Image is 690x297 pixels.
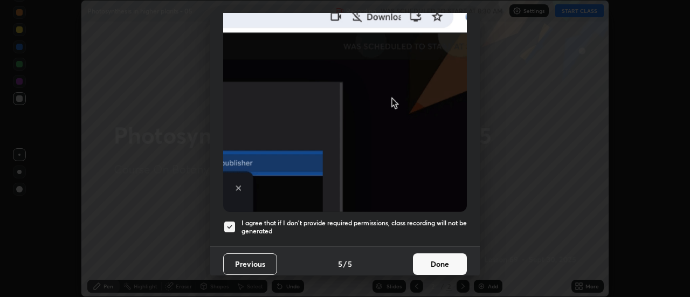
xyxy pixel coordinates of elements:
[241,219,467,236] h5: I agree that if I don't provide required permissions, class recording will not be generated
[223,253,277,275] button: Previous
[343,258,347,270] h4: /
[348,258,352,270] h4: 5
[413,253,467,275] button: Done
[338,258,342,270] h4: 5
